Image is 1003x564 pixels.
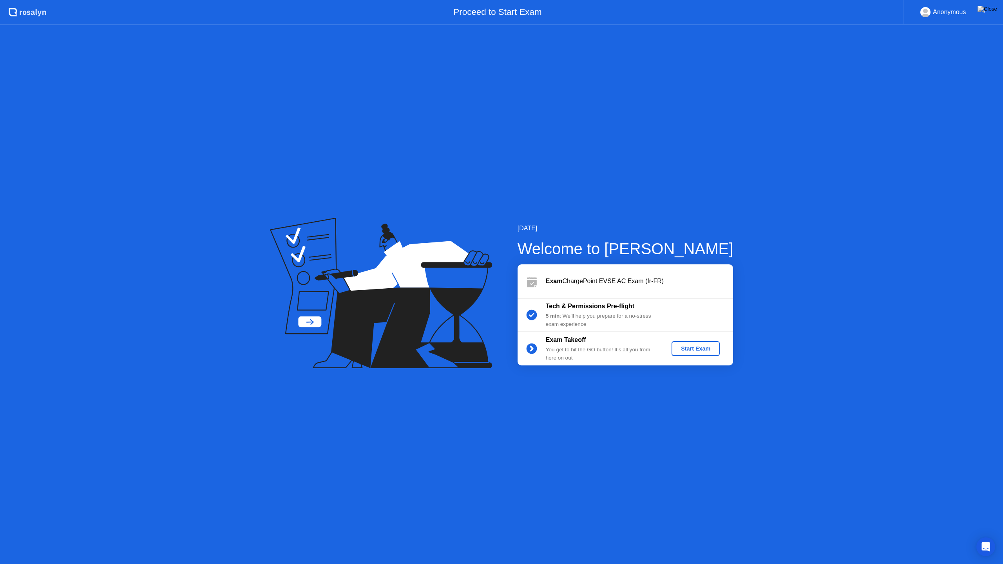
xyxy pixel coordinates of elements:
[546,336,586,343] b: Exam Takeoff
[546,303,634,309] b: Tech & Permissions Pre-flight
[546,312,659,328] div: : We’ll help you prepare for a no-stress exam experience
[933,7,966,17] div: Anonymous
[546,277,733,286] div: ChargePoint EVSE AC Exam (fr-FR)
[546,346,659,362] div: You get to hit the GO button! It’s all you from here on out
[518,224,733,233] div: [DATE]
[546,278,563,284] b: Exam
[976,537,995,556] div: Open Intercom Messenger
[978,6,997,12] img: Close
[675,345,717,352] div: Start Exam
[546,313,560,319] b: 5 min
[672,341,720,356] button: Start Exam
[518,237,733,260] div: Welcome to [PERSON_NAME]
